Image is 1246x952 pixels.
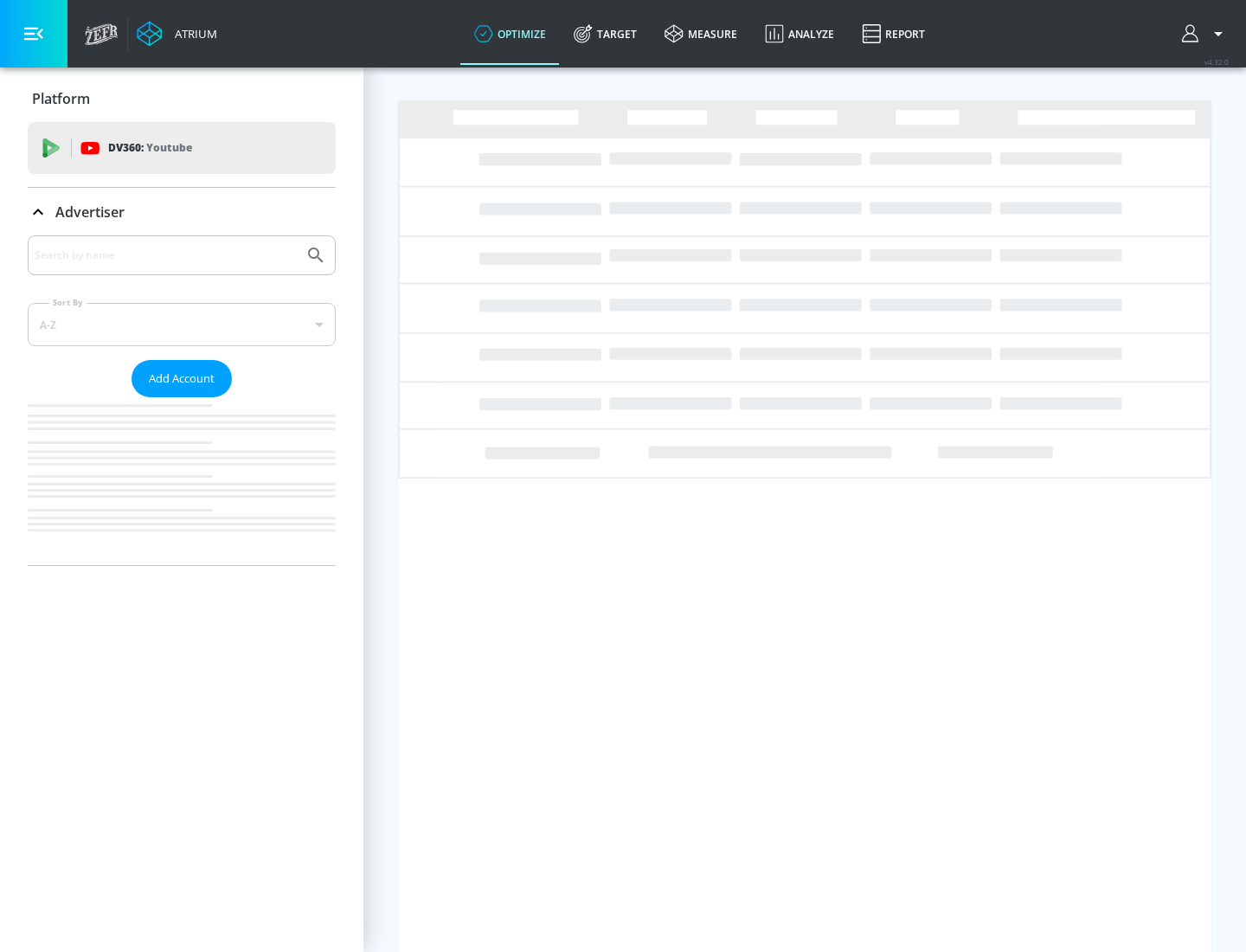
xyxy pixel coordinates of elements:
a: Analyze [751,3,848,65]
a: Target [560,3,651,65]
a: optimize [460,3,560,65]
a: Report [848,3,939,65]
div: Advertiser [28,188,336,236]
p: DV360: [108,138,192,158]
div: DV360: Youtube [28,122,336,174]
a: measure [651,3,751,65]
p: Platform [32,89,90,108]
div: Platform [28,74,336,123]
p: Advertiser [55,203,125,222]
div: Atrium [168,26,217,42]
button: Add Account [132,360,232,397]
label: Sort By [49,297,87,308]
p: Youtube [146,138,192,157]
span: Add Account [149,369,215,389]
nav: list of Advertiser [28,397,336,565]
a: Atrium [137,21,217,47]
input: Search by name [35,244,297,267]
div: Advertiser [28,235,336,565]
span: v 4.32.0 [1204,57,1229,67]
div: A-Z [28,303,336,346]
